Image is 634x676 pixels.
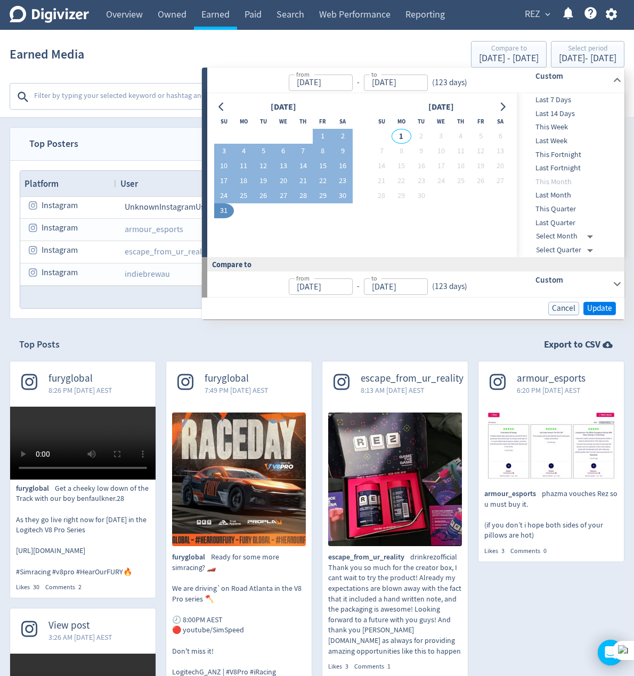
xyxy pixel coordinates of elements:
[559,54,616,63] div: [DATE] - [DATE]
[559,45,616,54] div: Select period
[296,70,310,79] label: from
[202,257,624,271] div: Compare to
[214,100,230,114] button: Go to previous month
[207,68,624,93] div: from-to(123 days)Custom
[491,159,510,174] button: 20
[371,274,377,283] label: to
[371,70,377,79] label: to
[411,144,431,159] button: 9
[234,144,254,159] button: 4
[333,129,353,144] button: 2
[273,188,293,203] button: 27
[431,114,451,129] th: Wednesday
[353,77,364,89] div: -
[428,281,467,293] div: ( 123 days )
[254,159,273,174] button: 12
[471,41,547,68] button: Compare to[DATE] - [DATE]
[313,114,332,129] th: Friday
[536,229,597,243] div: Select Month
[517,148,622,162] div: This Fortnight
[491,174,510,188] button: 27
[214,188,234,203] button: 24
[431,174,451,188] button: 24
[517,135,622,147] span: Last Week
[587,304,612,312] span: Update
[479,45,539,54] div: Compare to
[333,114,353,129] th: Saturday
[313,129,332,144] button: 1
[525,6,540,23] span: REZ
[10,37,84,71] h1: Earned Media
[372,144,392,159] button: 7
[313,159,332,174] button: 15
[517,134,622,148] div: Last Week
[254,174,273,188] button: 19
[517,93,622,107] div: Last 7 Days
[536,243,597,257] div: Select Quarter
[517,120,622,134] div: This Week
[313,188,332,203] button: 29
[254,188,273,203] button: 26
[535,274,608,286] h6: Custom
[517,108,622,120] span: Last 14 Days
[495,100,510,114] button: Go to next month
[491,114,510,129] th: Saturday
[517,149,622,161] span: This Fortnight
[296,274,310,283] label: from
[451,144,470,159] button: 11
[353,281,364,293] div: -
[491,129,510,144] button: 6
[517,189,622,201] span: Last Month
[517,217,622,229] span: Last Quarter
[411,174,431,188] button: 23
[411,114,431,129] th: Tuesday
[313,144,332,159] button: 8
[535,70,608,83] h6: Custom
[479,54,539,63] div: [DATE] - [DATE]
[451,159,470,174] button: 18
[293,114,313,129] th: Thursday
[392,114,411,129] th: Monday
[517,121,622,133] span: This Week
[273,159,293,174] button: 13
[234,114,254,129] th: Monday
[273,114,293,129] th: Wednesday
[207,93,624,257] div: from-to(123 days)Custom
[552,304,575,312] span: Cancel
[517,202,622,216] div: This Quarter
[411,159,431,174] button: 16
[207,271,624,297] div: from-to(123 days)Custom
[521,6,553,23] button: REZ
[333,159,353,174] button: 16
[431,159,451,174] button: 17
[254,144,273,159] button: 5
[431,144,451,159] button: 10
[451,129,470,144] button: 4
[517,94,622,106] span: Last 7 Days
[548,302,579,315] button: Cancel
[372,188,392,203] button: 28
[517,93,622,257] nav: presets
[392,174,411,188] button: 22
[313,174,332,188] button: 22
[372,174,392,188] button: 21
[392,129,411,144] button: 1
[517,162,622,174] span: Last Fortnight
[333,144,353,159] button: 9
[543,10,552,19] span: expand_more
[273,174,293,188] button: 20
[273,144,293,159] button: 6
[517,161,622,175] div: Last Fortnight
[293,144,313,159] button: 7
[470,174,490,188] button: 26
[214,144,234,159] button: 3
[254,114,273,129] th: Tuesday
[372,159,392,174] button: 14
[333,174,353,188] button: 23
[470,129,490,144] button: 5
[470,114,490,129] th: Friday
[234,174,254,188] button: 18
[517,188,622,202] div: Last Month
[214,159,234,174] button: 10
[293,159,313,174] button: 14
